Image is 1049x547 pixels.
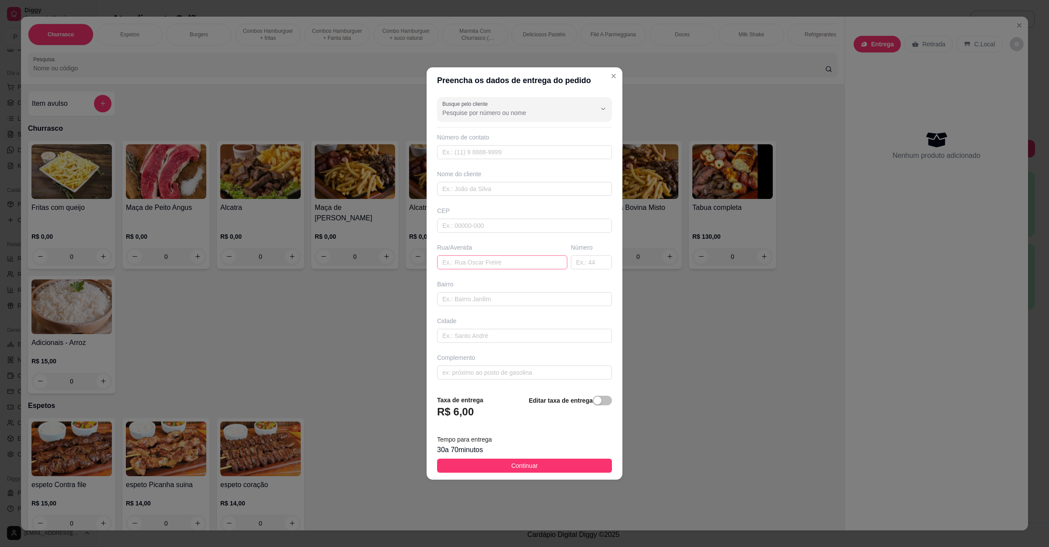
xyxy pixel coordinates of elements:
[437,219,612,233] input: Ex.: 00000-000
[571,243,612,252] div: Número
[437,206,612,215] div: CEP
[437,366,612,380] input: ex: próximo ao posto de gasolina
[437,445,612,455] div: 30 a 70 minutos
[437,397,483,404] strong: Taxa de entrega
[437,243,567,252] div: Rua/Avenida
[437,145,612,159] input: Ex.: (11) 9 8888-9999
[437,459,612,473] button: Continuar
[437,133,612,142] div: Número de contato
[437,170,612,178] div: Nome do cliente
[437,255,567,269] input: Ex.: Rua Oscar Freire
[437,353,612,362] div: Complemento
[437,317,612,325] div: Cidade
[437,329,612,343] input: Ex.: Santo André
[529,397,593,404] strong: Editar taxa de entrega
[427,67,622,94] header: Preencha os dados de entrega do pedido
[511,461,538,470] span: Continuar
[437,436,492,443] span: Tempo para entrega
[442,100,491,108] label: Busque pelo cliente
[607,69,621,83] button: Close
[596,102,610,116] button: Show suggestions
[437,280,612,289] div: Bairro
[437,182,612,196] input: Ex.: João da Silva
[437,292,612,306] input: Ex.: Bairro Jardim
[571,255,612,269] input: Ex.: 44
[442,108,582,117] input: Busque pelo cliente
[437,405,474,419] h3: R$ 6,00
